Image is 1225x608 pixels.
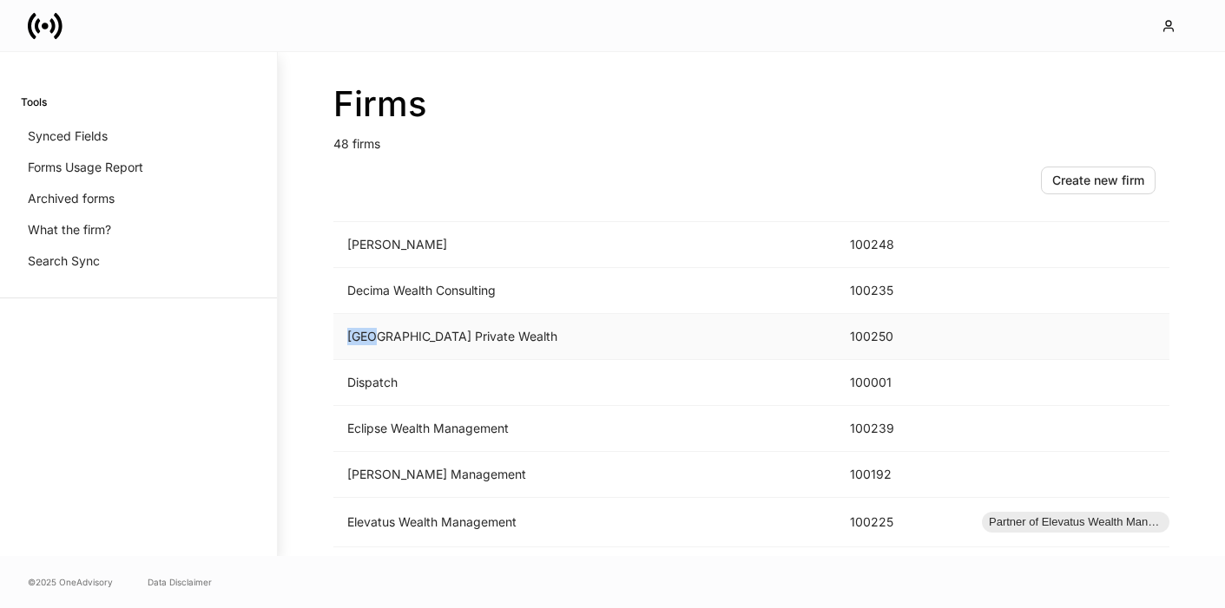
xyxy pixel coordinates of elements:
td: [GEOGRAPHIC_DATA] Private Wealth [333,314,836,360]
h2: Firms [333,83,1169,125]
h6: Tools [21,94,47,110]
td: 100001 [836,360,968,406]
a: What the firm? [21,214,256,245]
td: 100252 [836,547,968,597]
td: 100235 [836,268,968,314]
td: 100239 [836,406,968,452]
td: 100248 [836,222,968,268]
span: © 2025 OneAdvisory [28,575,113,589]
td: 100250 [836,314,968,360]
a: Data Disclaimer [148,575,212,589]
p: What the firm? [28,221,111,239]
a: Synced Fields [21,121,256,152]
button: Create new firm [1041,167,1156,194]
a: Archived forms [21,183,256,214]
a: Search Sync [21,245,256,277]
td: Elevatus Wealth Management [333,498,836,547]
span: Partner of Elevatus Wealth Management ADMIN [982,513,1169,531]
td: [PERSON_NAME] Management [333,452,836,498]
td: [PERSON_NAME] [333,222,836,268]
p: Archived forms [28,190,115,207]
td: 100192 [836,452,968,498]
p: Synced Fields [28,127,108,145]
td: Decima Wealth Consulting [333,268,836,314]
a: Forms Usage Report [21,152,256,183]
p: Forms Usage Report [28,159,143,176]
td: 100225 [836,498,968,547]
div: Create new firm [1052,172,1144,189]
p: 48 firms [333,125,1169,153]
td: Elevatus Wealth Management 2 [333,547,836,597]
td: Dispatch [333,360,836,406]
p: Search Sync [28,252,100,270]
td: Eclipse Wealth Management [333,406,836,452]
